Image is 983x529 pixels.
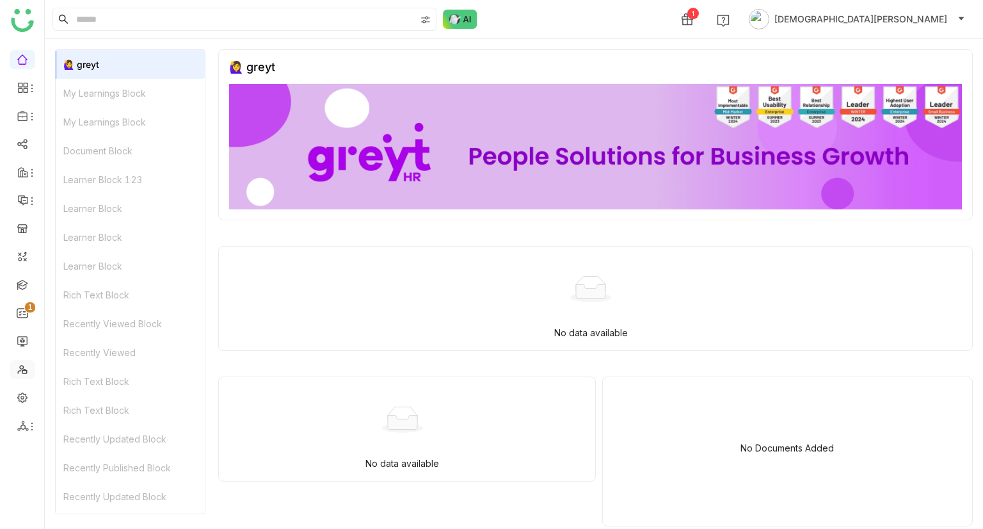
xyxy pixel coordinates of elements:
[25,302,35,313] nz-badge-sup: 1
[56,252,205,281] div: Learner Block
[420,15,431,25] img: search-type.svg
[56,79,205,108] div: My Learnings Block
[365,457,439,471] p: No data available
[717,14,730,27] img: help.svg
[56,165,205,194] div: Learner Block 123
[56,453,205,482] div: Recently Published Block
[740,443,834,453] div: No Documents Added
[554,326,628,340] p: No data available
[56,136,205,165] div: Document Block
[56,194,205,223] div: Learner Block
[56,223,205,252] div: Learner Block
[11,9,34,32] img: logo
[56,281,205,309] div: Rich Text Block
[56,482,205,511] div: Recently Updated Block
[746,9,968,29] button: [DEMOGRAPHIC_DATA][PERSON_NAME]
[229,60,275,74] div: 🙋‍♀️ greyt
[28,301,33,314] p: 1
[774,12,947,26] span: [DEMOGRAPHIC_DATA][PERSON_NAME]
[56,309,205,338] div: Recently Viewed Block
[443,10,477,29] img: ask-buddy-normal.svg
[56,108,205,136] div: My Learnings Block
[749,9,769,29] img: avatar
[56,338,205,367] div: Recently Viewed
[229,84,962,209] img: 68ca8a786afc163911e2cfd3
[687,8,699,19] div: 1
[56,425,205,453] div: Recently Updated Block
[56,50,205,79] div: 🙋‍♀️ greyt
[56,367,205,396] div: Rich Text Block
[56,396,205,425] div: Rich Text Block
